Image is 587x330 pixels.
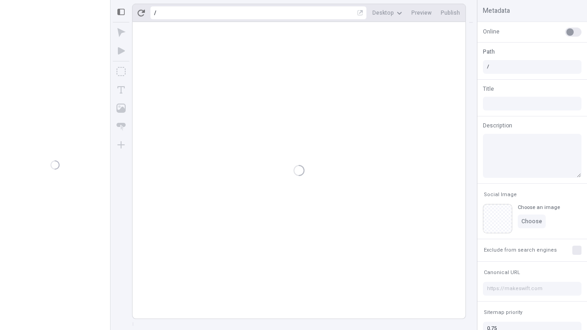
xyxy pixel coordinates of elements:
span: Description [483,121,512,130]
span: Choose [521,218,542,225]
span: Desktop [372,9,394,16]
span: Preview [411,9,432,16]
button: Desktop [369,6,406,20]
button: Exclude from search engines [482,245,559,256]
span: Path [483,48,495,56]
div: Choose an image [518,204,560,211]
button: Preview [408,6,435,20]
span: Online [483,27,499,36]
button: Button [113,118,129,135]
div: / [154,9,156,16]
input: https://makeswift.com [483,282,581,296]
button: Canonical URL [482,267,522,278]
button: Choose [518,214,546,228]
span: Social Image [484,191,517,198]
button: Box [113,63,129,80]
button: Text [113,82,129,98]
span: Canonical URL [484,269,520,276]
span: Exclude from search engines [484,247,557,253]
span: Title [483,85,494,93]
button: Publish [437,6,464,20]
span: Sitemap priority [484,309,522,316]
button: Image [113,100,129,116]
button: Sitemap priority [482,307,524,318]
span: Publish [441,9,460,16]
button: Social Image [482,189,519,200]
